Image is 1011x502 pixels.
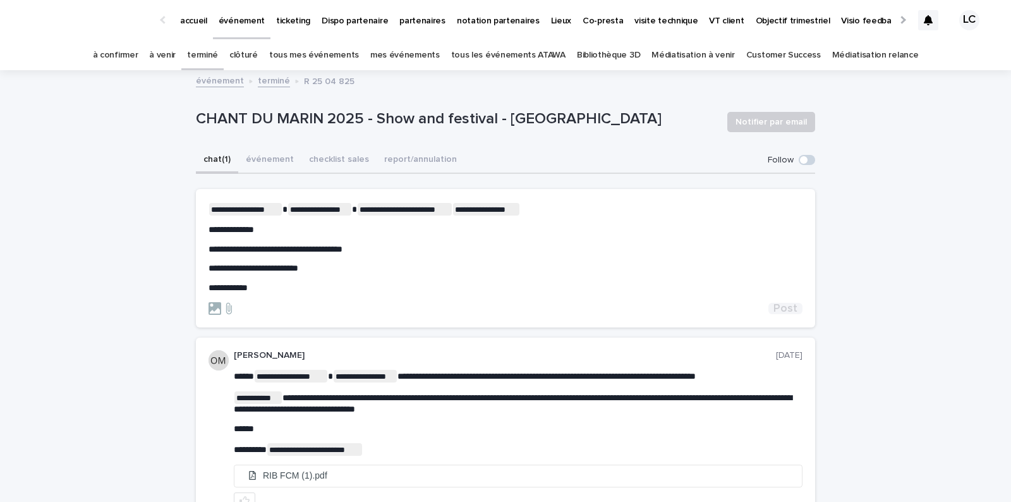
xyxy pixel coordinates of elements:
a: à confirmer [93,40,138,70]
a: Bibliothèque 3D [577,40,640,70]
button: chat (1) [196,147,238,174]
p: CHANT DU MARIN 2025 - Show and festival - [GEOGRAPHIC_DATA] [196,110,717,128]
a: événement [196,73,244,87]
a: Customer Success [746,40,821,70]
div: LC [959,10,979,30]
p: R 25 04 825 [304,73,354,87]
img: Ls34BcGeRexTGTNfXpUC [25,8,148,33]
a: terminé [258,73,290,87]
button: report/annulation [377,147,464,174]
a: clôturé [229,40,258,70]
a: mes événements [370,40,440,70]
p: [DATE] [776,350,802,361]
a: à venir [149,40,176,70]
span: Post [773,303,797,314]
span: Notifier par email [736,116,807,128]
a: Médiatisation relance [832,40,919,70]
a: terminé [187,40,218,70]
button: événement [238,147,301,174]
a: Médiatisation à venir [651,40,735,70]
button: checklist sales [301,147,377,174]
p: [PERSON_NAME] [234,350,776,361]
a: RIB FCM (1).pdf [234,465,802,487]
button: Notifier par email [727,112,815,132]
p: Follow [768,155,794,166]
button: Post [768,303,802,314]
a: tous les événements ATAWA [451,40,566,70]
a: tous mes événements [269,40,359,70]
